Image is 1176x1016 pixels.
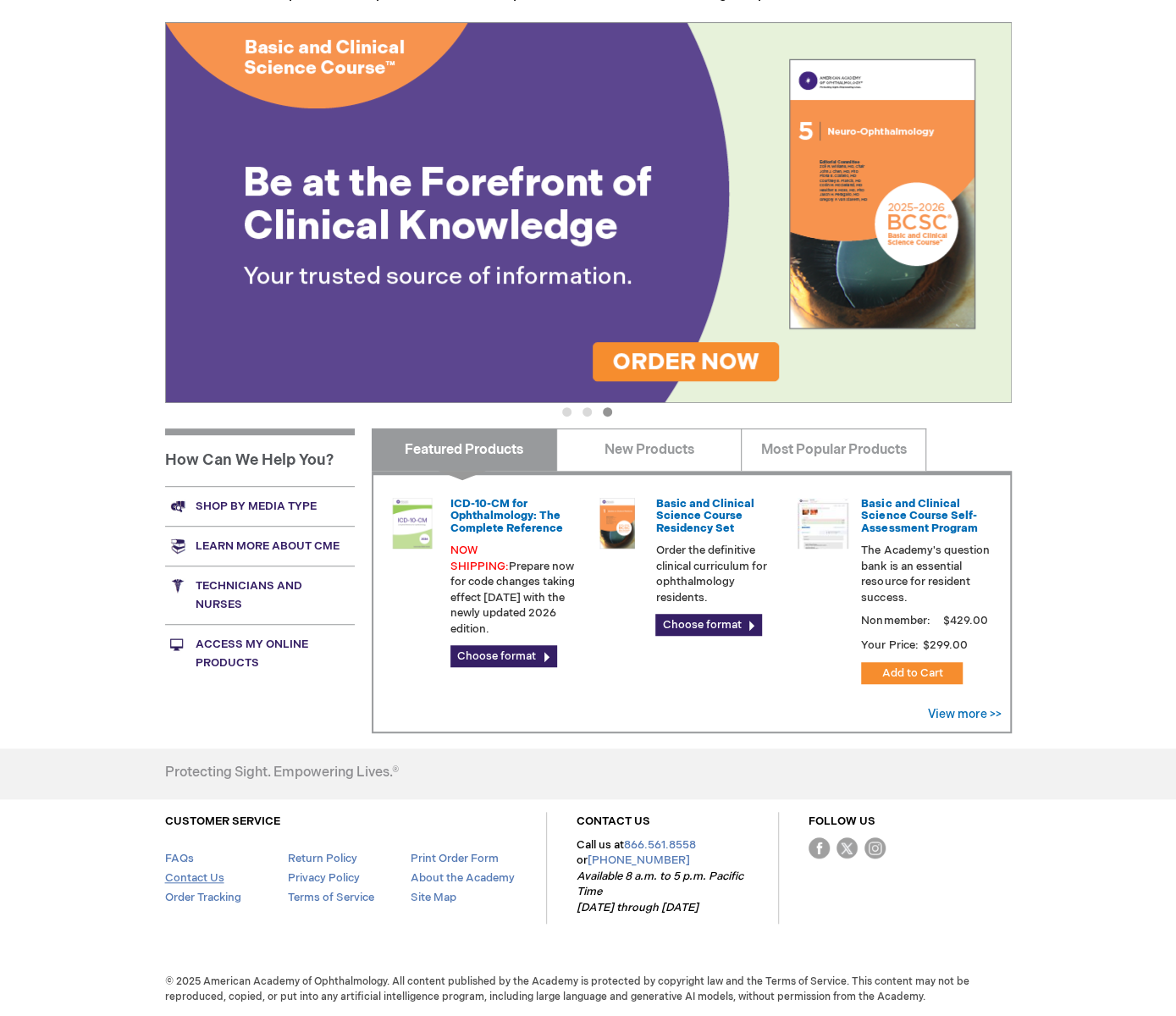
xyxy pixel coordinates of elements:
[372,428,557,471] a: Featured Products
[861,497,977,535] a: Basic and Clinical Science Course Self-Assessment Program
[410,891,455,904] a: Site Map
[655,614,762,636] a: Choose format
[836,837,858,859] img: Twitter
[861,638,918,652] strong: Your Price:
[562,407,571,417] button: 1 of 3
[928,707,1002,721] a: View more >>
[588,853,690,867] a: [PHONE_NUMBER]
[809,837,830,859] img: Facebook
[287,852,356,865] a: Return Policy
[165,428,355,486] h1: How Can We Help You?
[165,765,399,781] h4: Protecting Sight. Empowering Lives.®
[387,498,438,549] img: 0120008u_42.png
[450,497,563,535] a: ICD-10-CM for Ophthalmology: The Complete Reference
[450,543,579,637] p: Prepare now for code changes taking effect [DATE] with the newly updated 2026 edition.
[940,614,990,627] span: $429.00
[861,610,930,632] strong: Nonmember:
[450,645,557,667] a: Choose format
[165,526,355,566] a: Learn more about CME
[165,852,194,865] a: FAQs
[655,543,784,605] p: Order the definitive clinical curriculum for ophthalmology residents.
[861,543,990,605] p: The Academy's question bank is an essential resource for resident success.
[165,814,280,828] a: CUSTOMER SERVICE
[577,837,748,916] p: Call us at or
[165,624,355,682] a: Access My Online Products
[864,837,886,859] img: instagram
[741,428,926,471] a: Most Popular Products
[152,975,1024,1003] span: © 2025 American Academy of Ophthalmology. All content published by the Academy is protected by co...
[809,814,875,828] a: FOLLOW US
[165,871,224,885] a: Contact Us
[655,497,754,535] a: Basic and Clinical Science Course Residency Set
[920,638,969,652] span: $299.00
[798,498,848,549] img: bcscself_20.jpg
[410,852,498,865] a: Print Order Form
[577,814,650,828] a: CONTACT US
[410,871,514,885] a: About the Academy
[592,498,643,549] img: 02850963u_47.png
[603,407,612,417] button: 3 of 3
[165,486,355,526] a: Shop by media type
[624,838,696,852] a: 866.561.8558
[287,891,373,904] a: Terms of Service
[287,871,359,885] a: Privacy Policy
[450,544,509,573] font: NOW SHIPPING:
[577,870,743,914] em: Available 8 a.m. to 5 p.m. Pacific Time [DATE] through [DATE]
[881,666,942,680] span: Add to Cart
[556,428,742,471] a: New Products
[861,662,963,684] button: Add to Cart
[165,566,355,624] a: Technicians and nurses
[582,407,592,417] button: 2 of 3
[165,891,241,904] a: Order Tracking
